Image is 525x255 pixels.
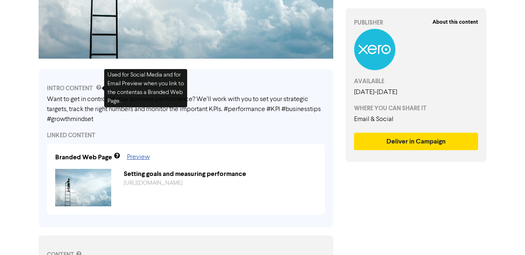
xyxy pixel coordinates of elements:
div: Branded Web Page [55,152,112,162]
div: Setting goals and measuring performance [117,169,323,179]
strong: About this content [432,19,478,25]
div: INTRO CONTENT [47,84,325,93]
div: AVAILABLE [354,77,479,86]
div: PUBLISHER [354,18,479,27]
div: https://public2.bomamarketing.com/cp/4PBw1uC67uKWM84c02UoKa?sa=B0RGT8F1 [117,179,323,188]
div: Used for Social Media and for Email Preview when you link to the content as a Branded Web Page . [104,69,187,107]
div: Want to get in control of your business performance? We’ll work with you to set your strategic ta... [47,94,325,124]
button: Deliver in Campaign [354,133,479,150]
div: WHERE YOU CAN SHARE IT [354,104,479,113]
a: Preview [127,154,150,161]
a: [URL][DOMAIN_NAME] [124,180,183,186]
div: Email & Social [354,114,479,124]
iframe: Chat Widget [483,215,525,255]
div: [DATE] - [DATE] [354,87,479,97]
div: LINKED CONTENT [47,131,325,140]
